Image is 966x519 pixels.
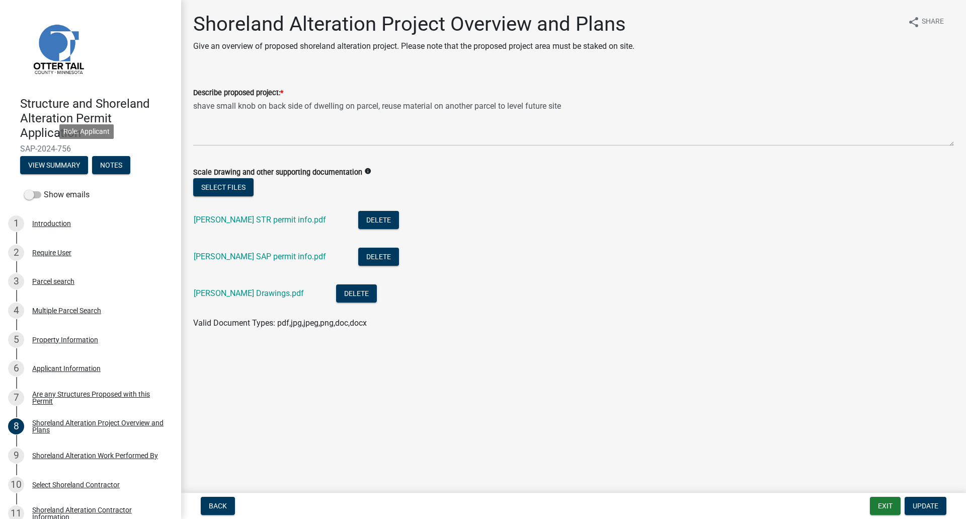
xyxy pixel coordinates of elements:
[194,215,326,225] a: [PERSON_NAME] STR permit info.pdf
[913,502,938,510] span: Update
[20,11,96,86] img: Otter Tail County, Minnesota
[32,336,98,343] div: Property Information
[358,253,399,262] wm-modal-confirm: Delete Document
[900,12,952,32] button: shareShare
[59,124,114,139] div: Role: Applicant
[92,156,130,174] button: Notes
[358,248,399,266] button: Delete
[8,332,24,348] div: 5
[32,365,101,372] div: Applicant Information
[8,360,24,377] div: 6
[32,278,74,285] div: Parcel search
[336,289,377,299] wm-modal-confirm: Delete Document
[193,90,283,97] label: Describe proposed project:
[20,156,88,174] button: View Summary
[32,307,101,314] div: Multiple Parcel Search
[364,168,371,175] i: info
[92,162,130,170] wm-modal-confirm: Notes
[358,216,399,226] wm-modal-confirm: Delete Document
[20,162,88,170] wm-modal-confirm: Summary
[922,16,944,28] span: Share
[905,497,946,515] button: Update
[358,211,399,229] button: Delete
[194,288,304,298] a: [PERSON_NAME] Drawings.pdf
[20,97,173,140] h4: Structure and Shoreland Alteration Permit Application
[8,273,24,289] div: 3
[8,215,24,232] div: 1
[32,452,158,459] div: Shoreland Alteration Work Performed By
[209,502,227,510] span: Back
[908,16,920,28] i: share
[193,169,362,176] label: Scale Drawing and other supporting documentation
[32,249,71,256] div: Require User
[870,497,901,515] button: Exit
[8,418,24,434] div: 8
[194,252,326,261] a: [PERSON_NAME] SAP permit info.pdf
[8,245,24,261] div: 2
[32,220,71,227] div: Introduction
[8,448,24,464] div: 9
[193,318,367,328] span: Valid Document Types: pdf,jpg,jpeg,png,doc,docx
[193,178,254,196] button: Select files
[32,391,165,405] div: Are any Structures Proposed with this Permit
[193,12,634,36] h1: Shoreland Alteration Project Overview and Plans
[8,390,24,406] div: 7
[24,189,90,201] label: Show emails
[336,284,377,303] button: Delete
[8,303,24,319] div: 4
[193,40,634,52] p: Give an overview of proposed shoreland alteration project. Please note that the proposed project ...
[8,477,24,493] div: 10
[32,419,165,433] div: Shoreland Alteration Project Overview and Plans
[201,497,235,515] button: Back
[32,481,120,488] div: Select Shoreland Contractor
[20,144,161,154] span: SAP-2024-756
